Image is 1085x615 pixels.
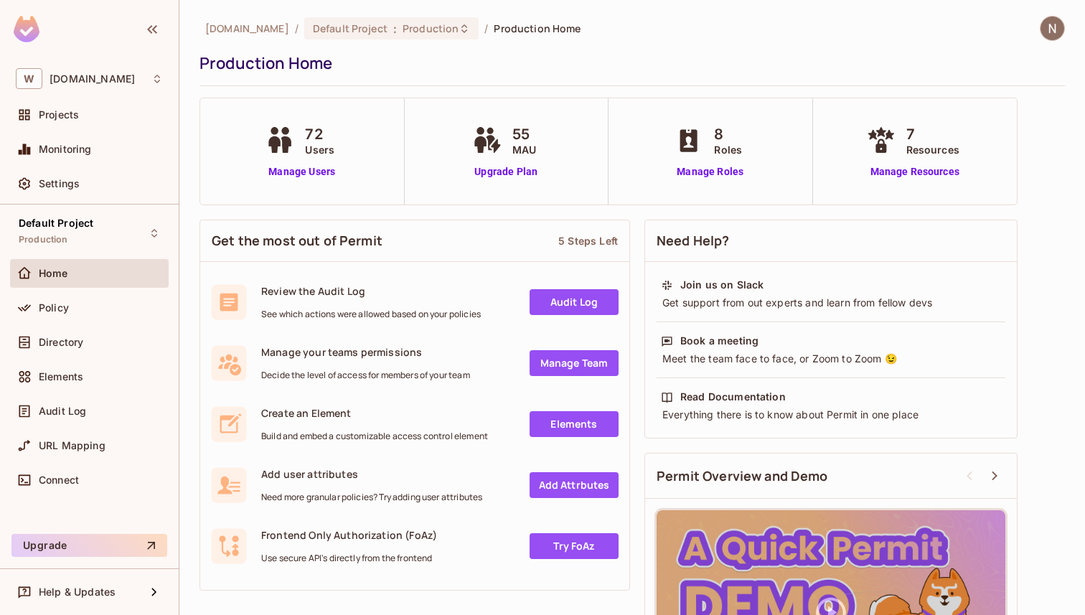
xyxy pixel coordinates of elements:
div: Everything there is to know about Permit in one place [661,408,1001,422]
span: Help & Updates [39,586,116,598]
span: Audit Log [39,405,86,417]
div: Get support from out experts and learn from fellow devs [661,296,1001,310]
div: Read Documentation [680,390,786,404]
span: 8 [714,123,742,145]
span: Need Help? [657,232,730,250]
span: Default Project [313,22,387,35]
button: Upgrade [11,534,167,557]
span: Connect [39,474,79,486]
span: Settings [39,178,80,189]
span: the active workspace [205,22,289,35]
span: Workspace: withpronto.com [50,73,135,85]
span: Production [19,234,68,245]
span: Directory [39,337,83,348]
a: Upgrade Plan [469,164,543,179]
img: Naman Malik [1041,17,1064,40]
a: Manage Resources [863,164,967,179]
a: Manage Users [262,164,342,179]
span: Roles [714,142,742,157]
span: Production Home [494,22,581,35]
span: Frontend Only Authorization (FoAz) [261,528,437,542]
div: Production Home [199,52,1058,74]
a: Audit Log [530,289,619,315]
span: Projects [39,109,79,121]
img: SReyMgAAAABJRU5ErkJggg== [14,16,39,42]
span: Get the most out of Permit [212,232,382,250]
span: Review the Audit Log [261,284,481,298]
span: Decide the level of access for members of your team [261,370,470,381]
span: 55 [512,123,536,145]
span: Manage your teams permissions [261,345,470,359]
span: Use secure API's directly from the frontend [261,553,437,564]
span: Need more granular policies? Try adding user attributes [261,492,482,503]
span: W [16,68,42,89]
a: Try FoAz [530,533,619,559]
span: URL Mapping [39,440,105,451]
span: Resources [906,142,959,157]
span: Policy [39,302,69,314]
a: Manage Team [530,350,619,376]
span: Production [403,22,459,35]
div: Book a meeting [680,334,758,348]
span: 72 [305,123,334,145]
span: Elements [39,371,83,382]
span: Create an Element [261,406,488,420]
span: 7 [906,123,959,145]
span: Home [39,268,68,279]
span: Permit Overview and Demo [657,467,828,485]
span: See which actions were allowed based on your policies [261,309,481,320]
span: MAU [512,142,536,157]
span: Default Project [19,217,93,229]
span: Build and embed a customizable access control element [261,431,488,442]
a: Add Attrbutes [530,472,619,498]
div: Join us on Slack [680,278,764,292]
li: / [295,22,299,35]
li: / [484,22,488,35]
span: Users [305,142,334,157]
span: : [393,23,398,34]
a: Manage Roles [671,164,749,179]
div: Meet the team face to face, or Zoom to Zoom 😉 [661,352,1001,366]
span: Monitoring [39,144,92,155]
a: Elements [530,411,619,437]
span: Add user attributes [261,467,482,481]
div: 5 Steps Left [558,234,618,248]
